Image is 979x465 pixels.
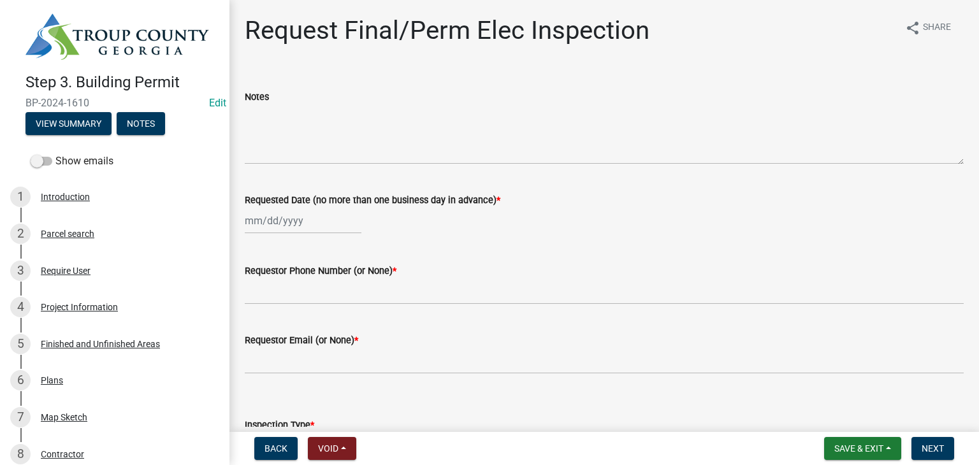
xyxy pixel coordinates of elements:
[31,154,113,169] label: Show emails
[117,119,165,129] wm-modal-confirm: Notes
[41,340,160,348] div: Finished and Unfinished Areas
[117,112,165,135] button: Notes
[209,97,226,109] a: Edit
[209,97,226,109] wm-modal-confirm: Edit Application Number
[308,437,356,460] button: Void
[25,119,112,129] wm-modal-confirm: Summary
[834,443,883,454] span: Save & Exit
[41,376,63,385] div: Plans
[10,444,31,464] div: 8
[25,112,112,135] button: View Summary
[923,20,951,36] span: Share
[245,267,396,276] label: Requestor Phone Number (or None)
[10,297,31,317] div: 4
[41,266,91,275] div: Require User
[824,437,901,460] button: Save & Exit
[10,370,31,390] div: 6
[245,421,314,430] label: Inspection Type
[10,334,31,354] div: 5
[245,336,358,345] label: Requestor Email (or None)
[245,196,500,205] label: Requested Date (no more than one business day in advance)
[41,413,87,422] div: Map Sketch
[25,13,209,60] img: Troup County, Georgia
[318,443,338,454] span: Void
[25,97,204,109] span: BP-2024-1610
[41,303,118,311] div: Project Information
[911,437,954,460] button: Next
[245,15,649,46] h1: Request Final/Perm Elec Inspection
[895,15,961,40] button: shareShare
[41,192,90,201] div: Introduction
[245,208,361,234] input: mm/dd/yyyy
[41,229,94,238] div: Parcel search
[10,407,31,427] div: 7
[10,187,31,207] div: 1
[41,450,84,459] div: Contractor
[254,437,298,460] button: Back
[265,443,287,454] span: Back
[922,443,944,454] span: Next
[10,224,31,244] div: 2
[245,93,269,102] label: Notes
[10,261,31,281] div: 3
[905,20,920,36] i: share
[25,73,219,92] h4: Step 3. Building Permit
